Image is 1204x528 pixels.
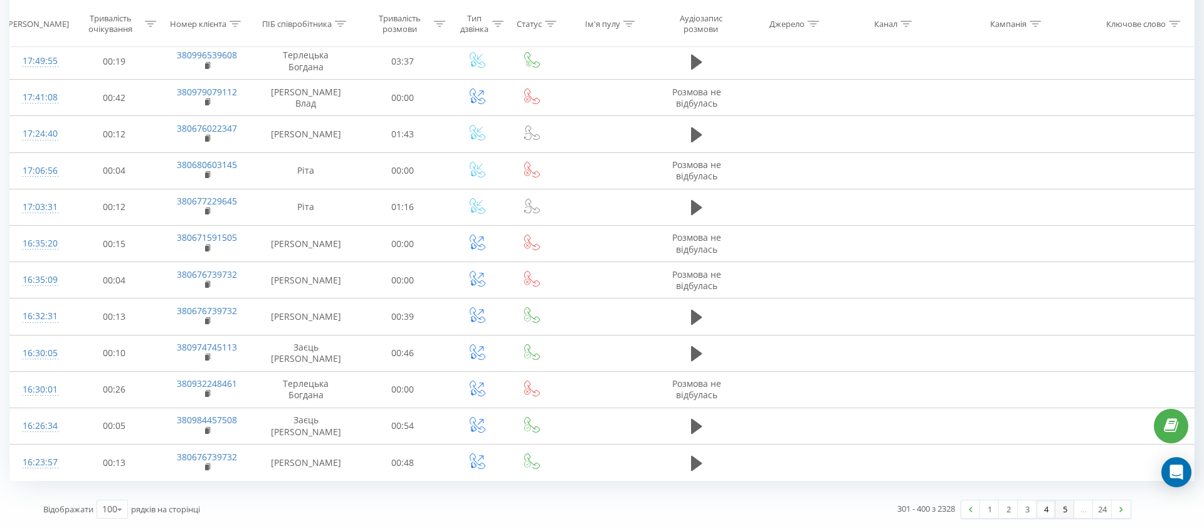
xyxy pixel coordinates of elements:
div: Статус [517,18,542,29]
a: 380676022347 [177,122,237,134]
td: Заєць [PERSON_NAME] [255,408,357,444]
td: 00:19 [68,43,160,80]
a: 2 [999,500,1018,518]
span: Розмова не відбулась [672,268,721,292]
td: 00:46 [357,335,448,371]
td: 00:00 [357,152,448,189]
div: Кампанія [990,18,1027,29]
a: 380676739732 [177,268,237,280]
td: Терлецька Богдана [255,43,357,80]
div: Тривалість розмови [368,13,431,34]
a: 4 [1037,500,1055,518]
td: 00:39 [357,298,448,335]
div: ПІБ співробітника [262,18,332,29]
td: 00:00 [357,262,448,298]
div: 17:03:31 [23,195,56,219]
div: Номер клієнта [170,18,226,29]
a: 1 [980,500,999,518]
a: 380677229645 [177,195,237,207]
a: 380671591505 [177,231,237,243]
td: Заєць [PERSON_NAME] [255,335,357,371]
div: 100 [102,503,117,515]
div: 301 - 400 з 2328 [897,502,955,515]
span: Розмова не відбулась [672,231,721,255]
span: Розмова не відбулась [672,86,721,109]
div: Джерело [769,18,805,29]
a: 380979079112 [177,86,237,98]
a: 380974745113 [177,341,237,353]
td: [PERSON_NAME] [255,445,357,481]
td: 03:37 [357,43,448,80]
div: 16:35:20 [23,231,56,256]
td: 00:04 [68,152,160,189]
div: 16:32:31 [23,304,56,329]
td: [PERSON_NAME] [255,262,357,298]
a: 380676739732 [177,451,237,463]
td: 00:42 [68,80,160,116]
td: Терлецька Богдана [255,371,357,408]
div: 16:30:05 [23,341,56,366]
span: Відображати [43,504,93,515]
td: 00:00 [357,371,448,408]
td: [PERSON_NAME] Влад [255,80,357,116]
td: 00:00 [357,226,448,262]
a: 380680603145 [177,159,237,171]
div: … [1074,500,1093,518]
td: 01:16 [357,189,448,225]
div: Open Intercom Messenger [1161,457,1191,487]
div: 17:06:56 [23,159,56,183]
td: [PERSON_NAME] [255,298,357,335]
div: Ключове слово [1106,18,1166,29]
a: 380996539608 [177,49,237,61]
td: 00:54 [357,408,448,444]
td: 00:00 [357,80,448,116]
a: 5 [1055,500,1074,518]
div: 17:24:40 [23,122,56,146]
td: 00:10 [68,335,160,371]
a: 380932248461 [177,378,237,389]
div: 16:23:57 [23,450,56,475]
div: 17:49:55 [23,49,56,73]
a: 24 [1093,500,1112,518]
div: Аудіозапис розмови [664,13,737,34]
div: 16:35:09 [23,268,56,292]
td: 01:43 [357,116,448,152]
td: 00:15 [68,226,160,262]
a: 380984457508 [177,414,237,426]
div: 16:26:34 [23,414,56,438]
td: 00:04 [68,262,160,298]
td: 00:12 [68,116,160,152]
td: 00:05 [68,408,160,444]
td: 00:26 [68,371,160,408]
span: Розмова не відбулась [672,159,721,182]
div: Тривалість очікування [80,13,142,34]
a: 3 [1018,500,1037,518]
span: Розмова не відбулась [672,378,721,401]
td: [PERSON_NAME] [255,116,357,152]
td: 00:48 [357,445,448,481]
div: [PERSON_NAME] [6,18,69,29]
a: 380676739732 [177,305,237,317]
div: Ім'я пулу [585,18,620,29]
td: 00:12 [68,189,160,225]
div: Тип дзвінка [460,13,489,34]
td: Ріта [255,152,357,189]
td: [PERSON_NAME] [255,226,357,262]
span: рядків на сторінці [131,504,200,515]
td: Ріта [255,189,357,225]
td: 00:13 [68,445,160,481]
div: 16:30:01 [23,378,56,402]
td: 00:13 [68,298,160,335]
div: Канал [874,18,897,29]
div: 17:41:08 [23,85,56,110]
